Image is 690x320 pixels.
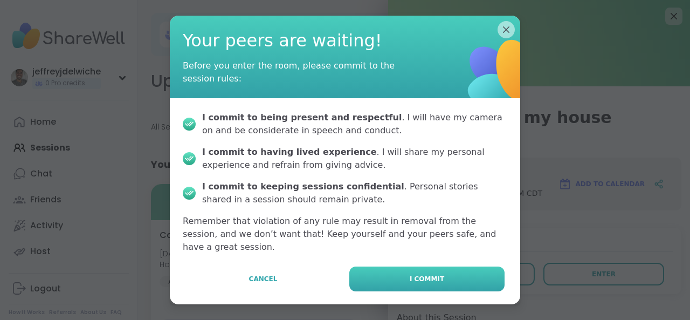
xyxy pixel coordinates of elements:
[202,147,376,157] b: I commit to having lived experience
[202,180,507,206] div: . Personal stories shared in a session should remain private.
[427,1,574,147] img: ShareWell Logomark
[183,59,398,85] div: Before you enter the room, please commit to the session rules:
[349,267,505,291] button: I commit
[185,267,341,291] button: Cancel
[410,274,444,284] span: I commit
[183,29,507,53] span: Your peers are waiting!
[202,146,507,172] div: . I will share my personal experience and refrain from giving advice.
[249,274,278,284] span: Cancel
[202,181,404,192] b: I commit to keeping sessions confidential
[202,112,402,122] b: I commit to being present and respectful
[183,215,507,254] p: Remember that violation of any rule may result in removal from the session, and we don’t want tha...
[202,111,507,137] div: . I will have my camera on and be considerate in speech and conduct.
